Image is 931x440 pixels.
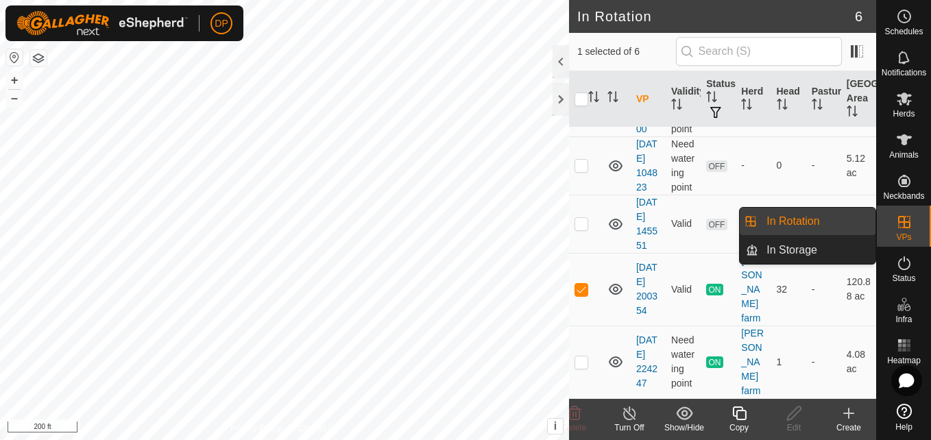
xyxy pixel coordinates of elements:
span: Schedules [884,27,923,36]
div: Edit [766,421,821,434]
td: Need watering point [666,326,701,398]
td: - [806,326,841,398]
th: Status [701,71,736,127]
td: Valid [666,195,701,253]
th: Herd [736,71,771,127]
a: In Storage [758,236,875,264]
a: [DATE] 200354 [636,262,657,316]
p-sorticon: Activate to sort [777,101,788,112]
td: Valid [666,253,701,326]
span: DP [215,16,228,31]
span: Heatmap [887,356,921,365]
span: OFF [706,160,727,172]
span: OFF [706,219,727,230]
span: Infra [895,315,912,323]
a: Help [877,398,931,437]
span: Status [892,274,915,282]
td: 0 [771,136,806,195]
input: Search (S) [676,37,842,66]
span: Animals [889,151,919,159]
button: Reset Map [6,49,23,66]
td: 4.08 ac [841,326,876,398]
span: Help [895,423,912,431]
button: Map Layers [30,50,47,66]
h2: In Rotation [577,8,855,25]
img: Gallagher Logo [16,11,188,36]
li: In Storage [740,236,875,264]
th: Head [771,71,806,127]
button: i [548,419,563,434]
div: [PERSON_NAME] farm [741,326,765,398]
p-sorticon: Activate to sort [607,93,618,104]
td: 1 [771,326,806,398]
td: 120.88 ac [841,253,876,326]
button: – [6,90,23,106]
th: [GEOGRAPHIC_DATA] Area [841,71,876,127]
a: [DATE] 192000 [636,80,657,134]
th: Validity [666,71,701,127]
a: [DATE] 224247 [636,334,657,389]
td: 0 [771,195,806,253]
p-sorticon: Activate to sort [847,108,858,119]
span: In Storage [766,242,817,258]
th: VP [631,71,666,127]
a: In Rotation [758,208,875,235]
td: 23.55 ac [841,195,876,253]
td: 32 [771,253,806,326]
a: Privacy Policy [230,422,282,435]
a: Contact Us [298,422,339,435]
a: [DATE] 104823 [636,138,657,193]
td: Need watering point [666,136,701,195]
p-sorticon: Activate to sort [812,101,823,112]
div: Show/Hide [657,421,712,434]
td: - [806,195,841,253]
td: - [806,136,841,195]
span: 6 [855,6,862,27]
li: In Rotation [740,208,875,235]
p-sorticon: Activate to sort [741,101,752,112]
div: Copy [712,421,766,434]
p-sorticon: Activate to sort [588,93,599,104]
span: VPs [896,233,911,241]
span: ON [706,356,723,368]
th: Pasture [806,71,841,127]
p-sorticon: Activate to sort [706,93,717,104]
span: Notifications [882,69,926,77]
td: - [806,253,841,326]
td: 5.12 ac [841,136,876,195]
div: - [741,158,765,173]
span: Neckbands [883,192,924,200]
span: Delete [563,423,587,432]
span: In Rotation [766,213,819,230]
span: 1 selected of 6 [577,45,676,59]
a: [DATE] 145551 [636,197,657,251]
button: + [6,72,23,88]
div: [PERSON_NAME] farm [741,254,765,326]
div: Turn Off [602,421,657,434]
div: Create [821,421,876,434]
span: i [554,420,557,432]
span: Herds [893,110,915,118]
p-sorticon: Activate to sort [671,101,682,112]
span: ON [706,284,723,295]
